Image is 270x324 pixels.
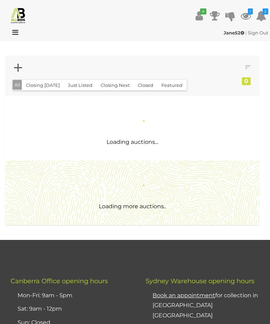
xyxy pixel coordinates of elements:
[10,7,26,24] img: Allbids.com.au
[245,30,247,36] span: |
[16,289,128,303] li: Mon-Fri: 9am - 5pm
[248,8,253,14] i: 1
[248,30,268,36] a: Sign Out
[99,203,166,210] span: Loading more auctions..
[263,8,268,14] i: 2
[153,292,258,319] a: Book an appointmentfor collection in [GEOGRAPHIC_DATA] [GEOGRAPHIC_DATA]
[22,80,64,91] button: Closing [DATE]
[224,30,244,36] strong: Jane52
[107,139,158,145] span: Loading auctions...
[146,277,255,285] span: Sydney Warehouse opening hours
[16,302,128,316] li: Sat: 9am - 12pm
[242,77,251,85] div: 0
[134,80,157,91] button: Closed
[240,9,251,22] a: 1
[96,80,134,91] button: Closing Next
[13,80,22,90] button: All
[256,9,266,22] a: 2
[200,8,206,14] i: ✔
[224,30,245,36] a: Jane52
[153,292,215,299] u: Book an appointment
[11,277,108,285] span: Canberra Office opening hours
[194,9,205,22] a: ✔
[157,80,187,91] button: Featured
[64,80,97,91] button: Just Listed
